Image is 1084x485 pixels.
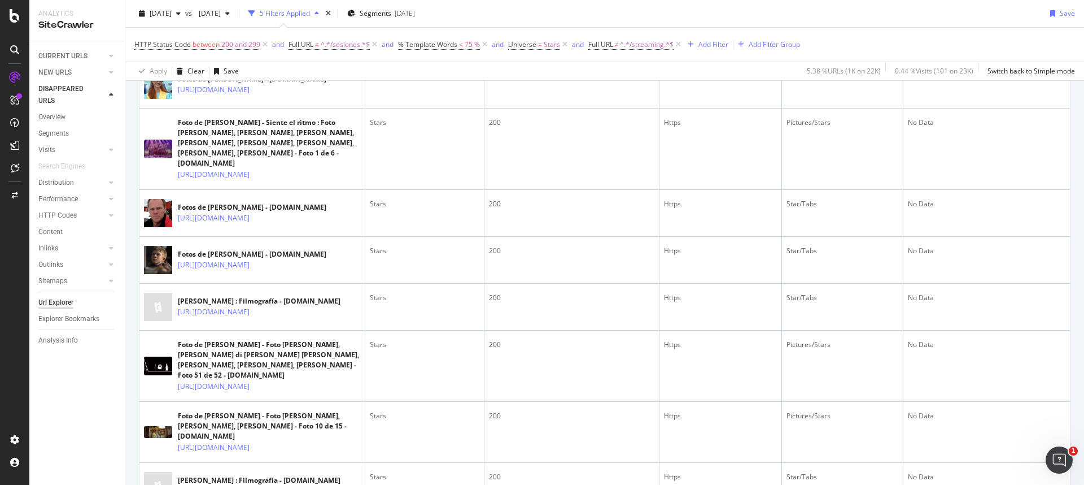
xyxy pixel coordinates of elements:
[134,62,167,80] button: Apply
[733,38,800,51] button: Add Filter Group
[144,357,172,375] img: main image
[38,259,106,271] a: Outlinks
[38,193,78,205] div: Performance
[620,37,674,53] span: ^.*/streaming.*$
[38,210,106,222] a: HTTP Codes
[489,472,654,482] div: 200
[144,426,172,438] img: main image
[38,275,106,287] a: Sitemaps
[38,161,85,172] div: Search Engines
[664,411,777,421] div: Https
[664,340,777,350] div: Https
[983,62,1075,80] button: Switch back to Simple mode
[360,8,391,18] span: Segments
[370,293,479,303] div: Stars
[178,340,360,380] div: Foto de [PERSON_NAME] - Foto [PERSON_NAME], [PERSON_NAME] di [PERSON_NAME] [PERSON_NAME], [PERSON...
[664,199,777,209] div: Https
[1069,447,1078,456] span: 1
[38,161,97,172] a: Search Engines
[489,246,654,256] div: 200
[178,249,326,259] div: Fotos de [PERSON_NAME] - [DOMAIN_NAME]
[343,5,419,23] button: Segments[DATE]
[572,39,584,50] button: and
[572,40,584,49] div: and
[489,340,654,350] div: 200
[38,144,55,156] div: Visits
[370,411,479,421] div: Stars
[492,40,504,49] div: and
[382,40,394,49] div: and
[370,199,479,209] div: Stars
[683,38,728,51] button: Add Filter
[664,118,777,128] div: Https
[508,40,536,49] span: Universe
[786,199,898,209] div: Star/Tabs
[786,246,898,256] div: Star/Tabs
[38,242,106,254] a: Inlinks
[38,144,106,156] a: Visits
[38,67,106,79] a: NEW URLS
[38,19,116,32] div: SiteCrawler
[178,84,250,96] a: [URL][DOMAIN_NAME]
[194,5,234,23] button: [DATE]
[260,8,310,18] div: 5 Filters Applied
[908,411,1065,421] div: No Data
[38,111,117,123] a: Overview
[395,8,415,18] div: [DATE]
[38,9,116,19] div: Analytics
[193,40,220,49] span: between
[489,118,654,128] div: 200
[324,8,333,19] div: times
[544,37,560,53] span: Stars
[908,472,1065,482] div: No Data
[1046,447,1073,474] iframe: Intercom live chat
[178,306,250,318] a: [URL][DOMAIN_NAME]
[178,296,340,306] div: [PERSON_NAME] : Filmografía - [DOMAIN_NAME]
[38,335,78,347] div: Analysis Info
[134,40,191,49] span: HTTP Status Code
[664,246,777,256] div: Https
[382,39,394,50] button: and
[38,50,106,62] a: CURRENT URLS
[370,118,479,128] div: Stars
[38,313,99,325] div: Explorer Bookmarks
[38,335,117,347] a: Analysis Info
[38,297,73,309] div: Url Explorer
[150,66,167,76] div: Apply
[144,194,172,232] img: main image
[38,275,67,287] div: Sitemaps
[698,40,728,49] div: Add Filter
[187,66,204,76] div: Clear
[244,5,324,23] button: 5 Filters Applied
[38,242,58,254] div: Inlinks
[489,199,654,209] div: 200
[908,246,1065,256] div: No Data
[144,288,172,326] img: main image
[908,340,1065,350] div: No Data
[38,50,88,62] div: CURRENT URLS
[178,118,360,168] div: Foto de [PERSON_NAME] - Siente el ritmo : Foto [PERSON_NAME], [PERSON_NAME], [PERSON_NAME], [PERS...
[38,67,72,79] div: NEW URLS
[315,40,319,49] span: ≠
[1046,5,1075,23] button: Save
[194,8,221,18] span: 2025 Jul. 1st
[786,472,898,482] div: Star/Tabs
[786,293,898,303] div: Star/Tabs
[664,472,777,482] div: Https
[221,37,260,53] span: 200 and 299
[209,62,239,80] button: Save
[321,37,370,53] span: ^.*/sesiones.*$
[144,241,172,279] img: main image
[807,66,881,76] div: 5.38 % URLs ( 1K on 22K )
[172,62,204,80] button: Clear
[38,83,106,107] a: DISAPPEARED URLS
[370,246,479,256] div: Stars
[749,40,800,49] div: Add Filter Group
[38,226,63,238] div: Content
[615,40,619,49] span: ≠
[398,40,457,49] span: % Template Words
[1060,8,1075,18] div: Save
[38,177,74,189] div: Distribution
[38,297,117,309] a: Url Explorer
[38,313,117,325] a: Explorer Bookmarks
